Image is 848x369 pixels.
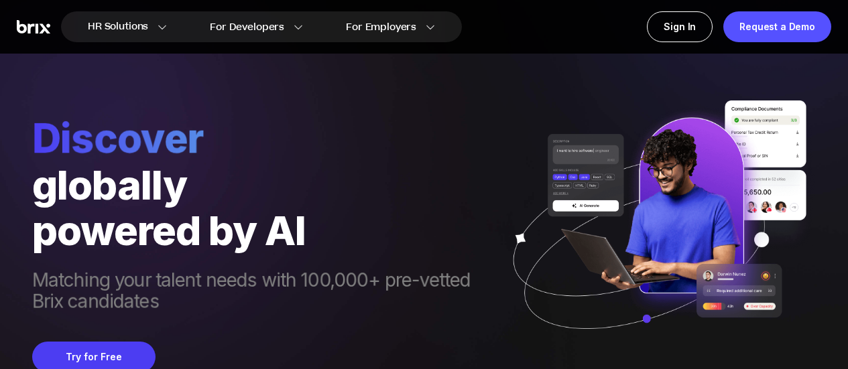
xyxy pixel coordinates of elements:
div: powered by AI [32,208,496,253]
div: globally [32,162,496,208]
img: ai generate [496,100,816,357]
span: For Developers [210,20,284,34]
a: Sign In [647,11,713,42]
span: Discover [32,114,496,162]
span: For Employers [346,20,416,34]
img: Brix Logo [17,20,50,34]
span: Matching your talent needs with 100,000+ pre-vetted Brix candidates [32,269,496,315]
a: Request a Demo [723,11,831,42]
span: HR Solutions [88,16,148,38]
